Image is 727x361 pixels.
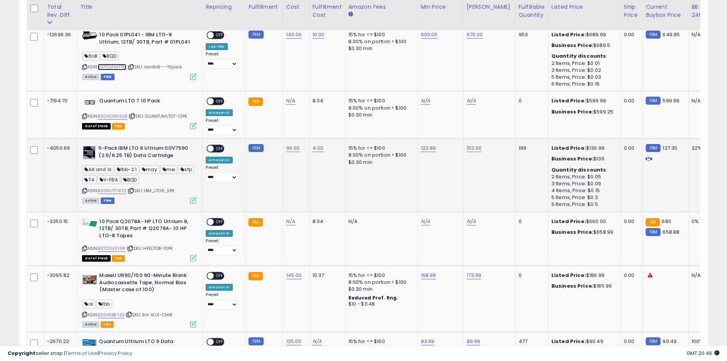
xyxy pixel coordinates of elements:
div: 8.00% on portion > $100 [348,152,412,159]
div: N/A [692,31,717,38]
b: 10 Pack Q2078A- HP LTO Ultrium 8, 12TB/ 30TB, Part # Q2078A- 10 HP LTO-8 Tapes [99,218,192,241]
small: FBM [248,144,263,152]
span: FBM [101,197,114,204]
div: 4 Items, Price: $0.15 [551,187,615,194]
span: | SKU: ibmlto8---10pack [127,64,182,70]
a: B00NUT7WT0 [98,188,126,194]
b: Quantum LTO 7 10 Pack [99,97,192,107]
a: N/A [286,97,295,105]
div: $0.30 min [348,159,412,166]
a: 600.00 [421,31,438,39]
a: N/A [467,218,476,225]
div: : [551,53,615,60]
b: 10 Pack 01PL041 - IBM LTO-8 Ultrium, 12TB/ 30TB, Part # 01PL041 [99,31,192,47]
div: 15% for <= $100 [348,272,412,279]
a: 90.00 [286,144,300,152]
small: FBM [646,144,661,152]
div: -7194.70 [47,97,71,104]
div: Fulfillment [248,3,279,11]
b: Listed Price: [551,338,586,345]
b: Business Price: [551,228,593,236]
a: N/A [286,218,295,225]
small: Amazon Fees. [348,11,353,18]
div: $90.49 [551,338,615,345]
div: $136 [551,155,615,162]
div: $186.99 [551,272,615,279]
span: FBA [112,255,125,262]
small: FBA [248,272,263,280]
div: 0.00 [624,97,637,104]
b: Business Price: [551,108,593,115]
b: Quantity discounts [551,166,606,173]
span: T4 [82,175,96,184]
div: 8.00% on portion > $100 [348,279,412,286]
small: FBM [248,337,263,345]
div: ASIN: [82,145,197,203]
a: B07CGFMFTM [98,64,126,70]
div: [PERSON_NAME] [467,3,512,11]
span: OFF [214,146,226,152]
span: AA and 1s [82,165,114,174]
b: Business Price: [551,155,593,162]
span: OFF [214,273,226,279]
span: 599.99 [663,97,679,104]
a: 4.00 [313,144,324,152]
div: Min Price [421,3,460,11]
div: N/A [692,272,717,279]
div: 477 [519,338,542,345]
span: OFF [214,32,226,39]
div: 15% for <= $100 [348,97,412,104]
img: 41sEs9mvTKL._SL40_.jpg [82,272,97,287]
span: FBA [101,321,114,328]
div: 0 [519,218,542,225]
span: 2025-09-10 20:46 GMT [687,350,719,357]
a: 670.00 [467,31,483,39]
div: 2 Items, Price: $0.01 [551,60,615,67]
div: $599.25 [551,108,615,115]
div: 8.04 [313,97,339,104]
a: Terms of Use [65,350,98,357]
div: 5 Items, Price: $0.2 [551,194,615,201]
div: 32% [692,145,717,152]
div: 0.00 [624,218,637,225]
a: 173.99 [467,272,482,279]
span: 649.95 [663,31,680,38]
div: 0.00 [624,338,637,345]
div: ASIN: [82,97,197,128]
a: 168.99 [421,272,436,279]
div: -13696.36 [47,31,71,38]
small: FBM [646,228,661,236]
span: 90.49 [663,338,677,345]
span: ai [82,299,95,308]
b: Reduced Prof. Rng. [348,295,398,301]
b: Listed Price: [551,272,586,279]
div: 0.00 [624,145,637,152]
a: 10.00 [313,31,325,39]
div: Preset: [206,118,239,135]
span: 680 [662,218,671,225]
div: 100% [692,338,717,345]
div: Title [80,3,199,11]
span: | SKU: QUANTUMLTO7-10PK [129,113,187,119]
div: N/A [348,218,412,225]
div: $0.30 min [348,112,412,118]
a: 89.99 [467,338,480,345]
small: FBA [646,218,660,227]
a: N/A [467,97,476,105]
small: FBA [248,218,263,227]
div: 2 Items, Price: $0.05 [551,173,615,180]
div: 6 Items, Price: $0.5 [551,201,615,208]
a: Privacy Policy [99,350,132,357]
a: B0046BKYJG [98,312,124,318]
small: FBM [646,97,661,105]
div: $185.99 [551,283,615,290]
div: ASIN: [82,272,197,327]
div: $660.00 [551,218,615,225]
div: Preset: [206,165,239,182]
div: 10.37 [313,272,339,279]
div: Listed Price [551,3,617,11]
div: $0.30 min [348,286,412,293]
small: FBM [646,31,661,39]
a: N/A [313,338,322,345]
span: BQD [121,175,139,184]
